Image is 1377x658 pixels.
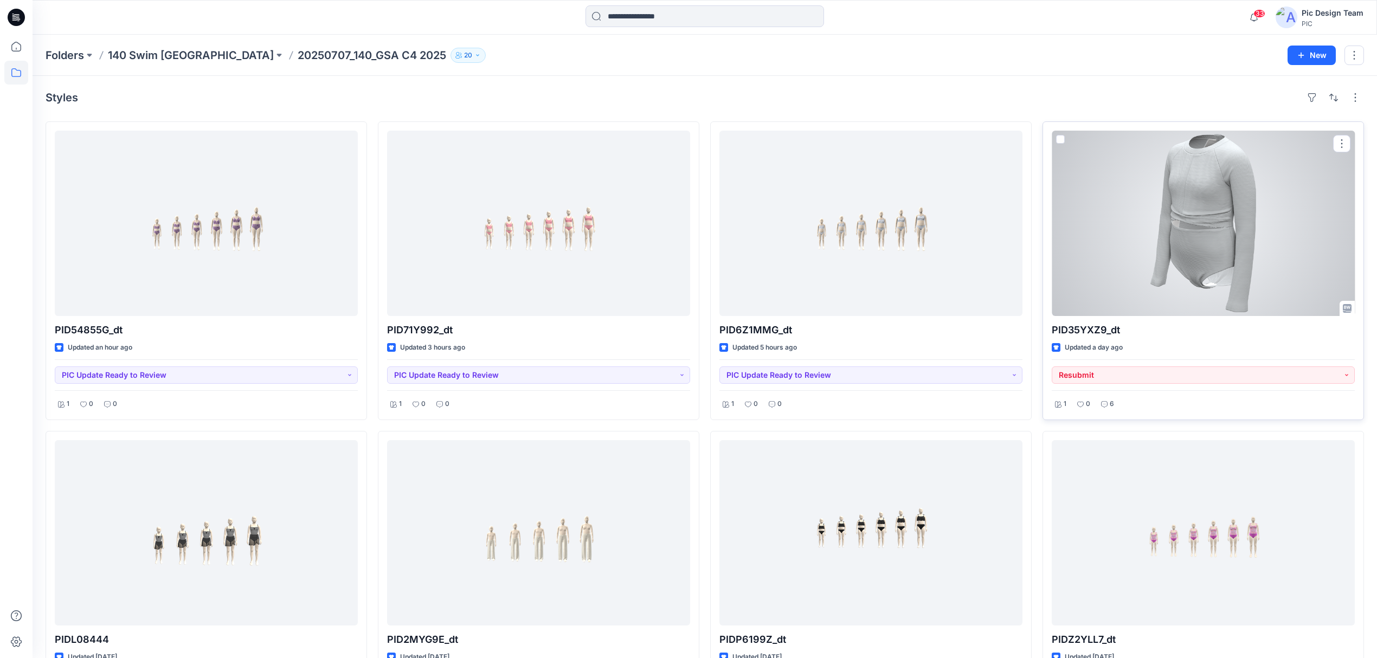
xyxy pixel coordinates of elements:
[719,322,1022,338] p: PID6Z1MMG_dt
[55,440,358,625] a: PIDL08444
[719,131,1022,316] a: PID6Z1MMG_dt
[298,48,446,63] p: 20250707_140_GSA C4 2025
[89,398,93,410] p: 0
[1086,398,1090,410] p: 0
[400,342,465,353] p: Updated 3 hours ago
[1052,131,1355,316] a: PID35YXZ9_dt
[1302,7,1363,20] div: Pic Design Team
[421,398,426,410] p: 0
[1052,322,1355,338] p: PID35YXZ9_dt
[46,91,78,104] h4: Styles
[777,398,782,410] p: 0
[46,48,84,63] a: Folders
[719,440,1022,625] a: PIDP6199Z_dt
[387,131,690,316] a: PID71Y992_dt
[754,398,758,410] p: 0
[719,632,1022,647] p: PIDP6199Z_dt
[464,49,472,61] p: 20
[1110,398,1114,410] p: 6
[67,398,69,410] p: 1
[1276,7,1297,28] img: avatar
[445,398,449,410] p: 0
[1288,46,1336,65] button: New
[1052,440,1355,625] a: PIDZ2YLL7_dt
[1065,342,1123,353] p: Updated a day ago
[451,48,486,63] button: 20
[731,398,734,410] p: 1
[68,342,132,353] p: Updated an hour ago
[387,632,690,647] p: PID2MYG9E_dt
[387,440,690,625] a: PID2MYG9E_dt
[55,322,358,338] p: PID54855G_dt
[55,632,358,647] p: PIDL08444
[399,398,402,410] p: 1
[113,398,117,410] p: 0
[1302,20,1363,28] div: PIC
[732,342,797,353] p: Updated 5 hours ago
[387,322,690,338] p: PID71Y992_dt
[1253,9,1265,18] span: 33
[55,131,358,316] a: PID54855G_dt
[108,48,274,63] a: 140 Swim [GEOGRAPHIC_DATA]
[1064,398,1066,410] p: 1
[1052,632,1355,647] p: PIDZ2YLL7_dt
